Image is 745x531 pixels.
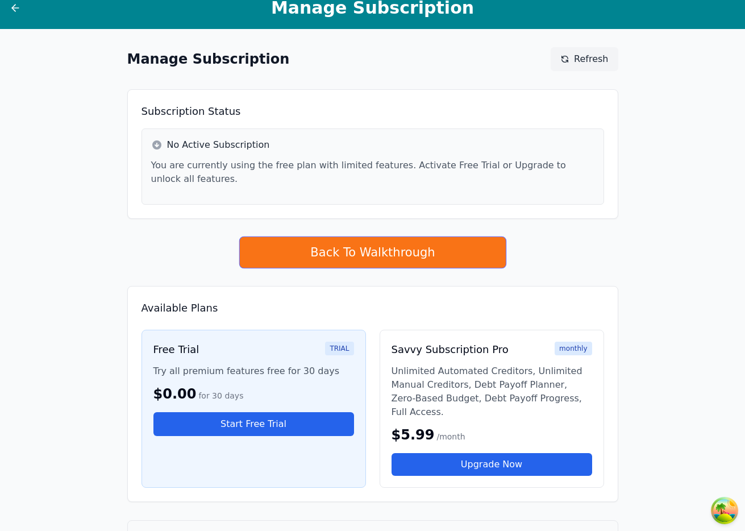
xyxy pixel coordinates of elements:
button: Refresh [551,47,618,71]
p: Try all premium features free for 30 days [153,364,354,378]
p: You are currently using the free plan with limited features. Activate Free Trial or Upgrade to un... [151,159,594,186]
h3: Savvy Subscription Pro [392,342,509,358]
div: TRIAL [325,342,353,355]
p: Unlimited Automated Creditors, Unlimited Manual Creditors, Debt Payoff Planner, Zero-Based Budget... [392,364,592,419]
h1: Manage Subscription [127,50,290,68]
button: Start Free Trial [153,412,354,436]
div: $0.00 [153,385,354,403]
button: Open Tanstack query devtools [713,499,736,522]
h2: Available Plans [141,300,604,316]
h2: Subscription Status [141,103,604,119]
div: monthly [555,342,592,355]
span: Refresh [574,52,608,66]
h3: Free Trial [153,342,199,358]
button: Back To Walkthrough [239,237,506,269]
span: /month [436,432,465,441]
div: $5.99 [392,426,592,444]
span: for 30 days [198,391,243,400]
span: No Active Subscription [167,138,270,152]
a: Upgrade Now [392,453,592,476]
